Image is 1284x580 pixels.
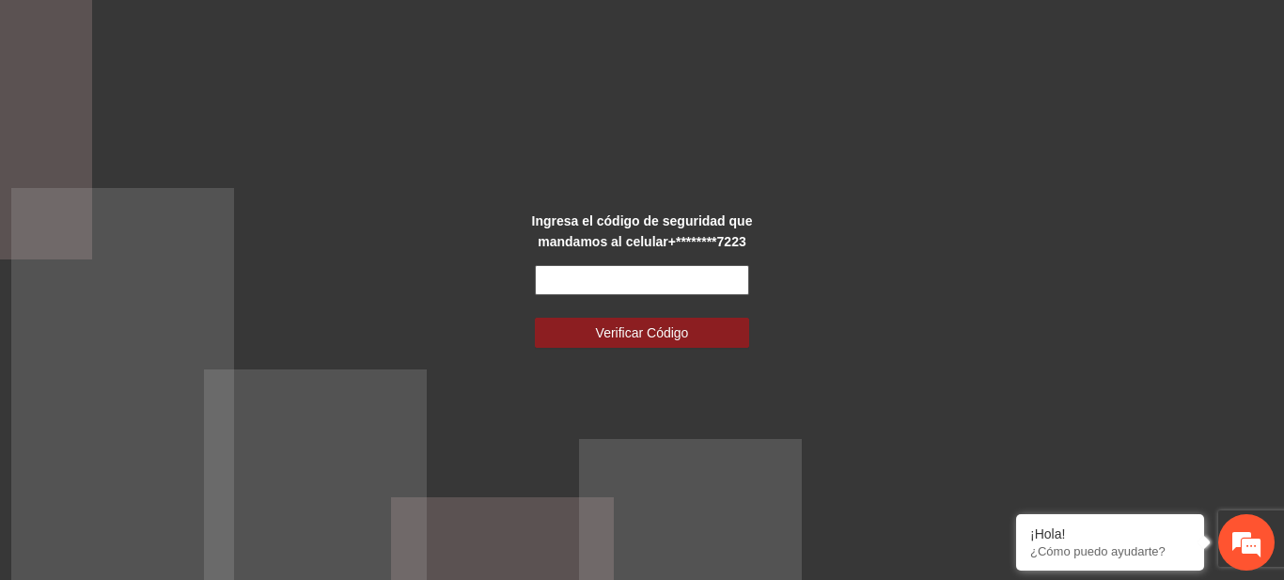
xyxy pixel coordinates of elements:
span: Verificar Código [596,322,689,343]
span: Estamos en línea. [109,185,259,375]
textarea: Escriba su mensaje y pulse “Intro” [9,383,358,448]
strong: Ingresa el código de seguridad que mandamos al celular +********7223 [532,213,753,249]
button: Verificar Código [535,318,749,348]
div: Minimizar ventana de chat en vivo [308,9,353,55]
p: ¿Cómo puedo ayudarte? [1030,544,1190,558]
div: ¡Hola! [1030,526,1190,541]
div: Chatee con nosotros ahora [98,96,316,120]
